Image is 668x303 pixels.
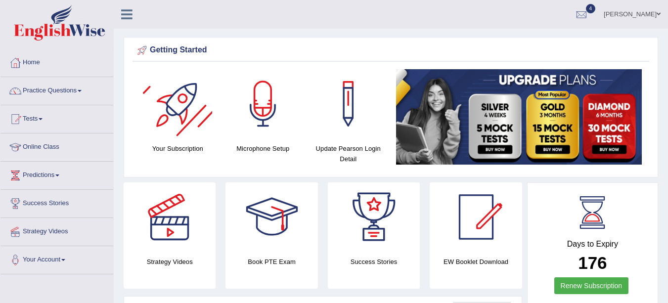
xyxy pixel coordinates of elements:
[0,246,113,271] a: Your Account
[586,4,596,13] span: 4
[0,105,113,130] a: Tests
[328,257,420,267] h4: Success Stories
[225,257,317,267] h4: Book PTE Exam
[578,253,607,272] b: 176
[0,162,113,186] a: Predictions
[396,69,642,165] img: small5.jpg
[430,257,522,267] h4: EW Booklet Download
[0,133,113,158] a: Online Class
[554,277,629,294] a: Renew Subscription
[140,143,216,154] h4: Your Subscription
[0,49,113,74] a: Home
[0,218,113,243] a: Strategy Videos
[0,190,113,215] a: Success Stories
[135,43,647,58] div: Getting Started
[0,77,113,102] a: Practice Questions
[225,143,301,154] h4: Microphone Setup
[311,143,386,164] h4: Update Pearson Login Detail
[538,240,647,249] h4: Days to Expiry
[124,257,216,267] h4: Strategy Videos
